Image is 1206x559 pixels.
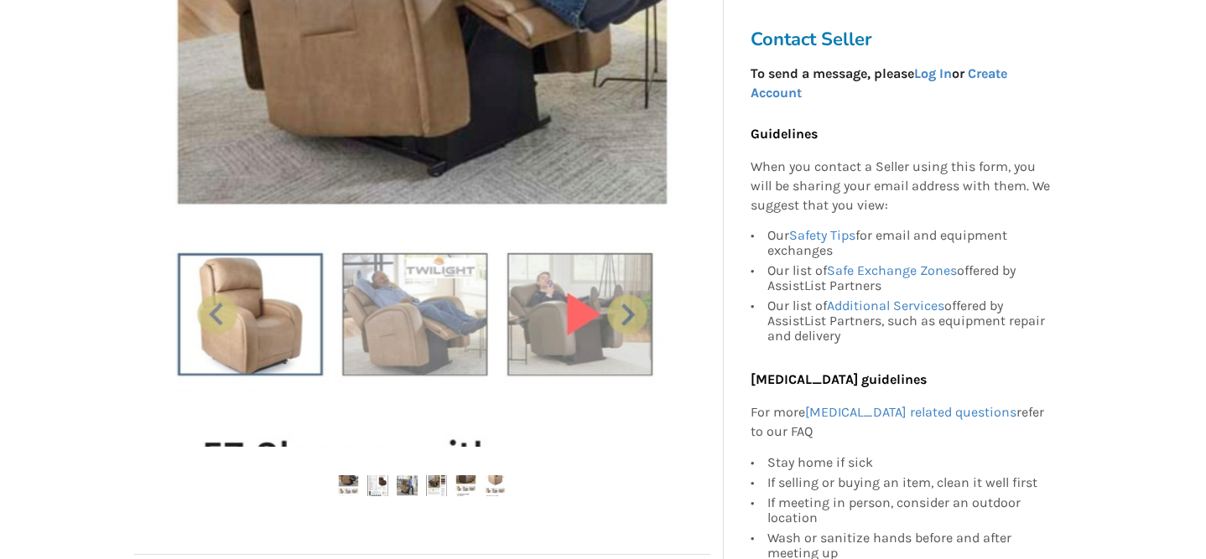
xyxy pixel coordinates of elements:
img: lift chair by golden hazelnut color -lift recline chair-transfer aids-abbotsford-assistlist-listing [367,475,388,496]
div: Our for email and equipment exchanges [767,228,1051,261]
div: If selling or buying an item, clean it well first [767,473,1051,493]
img: lift chair by golden hazelnut color -lift recline chair-transfer aids-abbotsford-assistlist-listing [397,475,418,496]
a: Additional Services [827,298,944,313]
img: lift chair by golden hazelnut color -lift recline chair-transfer aids-abbotsford-assistlist-listing [485,475,506,496]
a: Safe Exchange Zones [827,262,957,278]
img: lift chair by golden hazelnut color -lift recline chair-transfer aids-abbotsford-assistlist-listing [338,475,359,496]
b: [MEDICAL_DATA] guidelines [751,371,927,387]
img: lift chair by golden hazelnut color -lift recline chair-transfer aids-abbotsford-assistlist-listing [455,475,476,496]
p: When you contact a Seller using this form, you will be sharing your email address with them. We s... [751,158,1051,215]
strong: To send a message, please or [751,65,1007,101]
a: Safety Tips [789,227,855,243]
div: Stay home if sick [767,455,1051,473]
a: [MEDICAL_DATA] related questions [805,404,1016,420]
div: Our list of offered by AssistList Partners, such as equipment repair and delivery [767,296,1051,344]
p: For more refer to our FAQ [751,403,1051,442]
h3: Contact Seller [751,28,1059,51]
img: lift chair by golden hazelnut color -lift recline chair-transfer aids-abbotsford-assistlist-listing [426,475,447,496]
a: Log In [914,65,952,81]
b: Guidelines [751,126,818,142]
div: If meeting in person, consider an outdoor location [767,493,1051,528]
div: Our list of offered by AssistList Partners [767,261,1051,296]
